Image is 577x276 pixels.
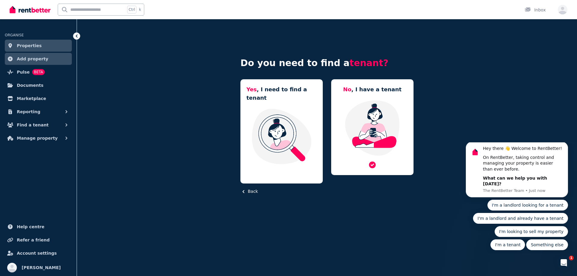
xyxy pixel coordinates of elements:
[17,68,30,76] span: Pulse
[17,55,48,62] span: Add property
[26,46,107,51] p: Message from The RentBetter Team, sent Just now
[240,188,258,195] button: Back
[34,97,68,108] button: Quick reply: I'm a tenant
[557,256,571,270] iframe: Intercom live chat
[16,71,111,81] button: Quick reply: I'm a landlord and already have a tenant
[14,5,23,14] img: Profile image for The RentBetter Team
[139,7,141,12] span: k
[240,58,414,68] h4: Do you need to find a
[17,135,58,142] span: Manage property
[5,221,72,233] a: Help centre
[337,100,408,156] img: Manage my property
[246,86,257,93] span: Yes
[5,66,72,78] a: PulseBETA
[17,236,50,244] span: Refer a friend
[31,57,111,68] button: Quick reply: I'm a landlord looking for a tenant
[17,223,44,230] span: Help centre
[17,95,46,102] span: Marketplace
[26,3,107,45] div: Message content
[569,256,574,260] span: 1
[5,234,72,246] a: Refer a friend
[26,12,107,30] div: On RentBetter, taking control and managing your property is easier than ever before.
[5,79,72,91] a: Documents
[10,5,50,14] img: RentBetter
[127,6,136,14] span: Ctrl
[5,119,72,131] button: Find a tenant
[457,142,577,254] iframe: Intercom notifications message
[17,250,57,257] span: Account settings
[5,93,72,105] a: Marketplace
[69,97,111,108] button: Quick reply: Something else
[26,33,90,44] b: What can we help you with [DATE]?
[17,108,40,115] span: Reporting
[26,3,107,9] div: Hey there 👋 Welcome to RentBetter!
[22,264,61,271] span: [PERSON_NAME]
[17,42,42,49] span: Properties
[17,82,44,89] span: Documents
[246,108,317,165] img: I need a tenant
[343,86,351,93] span: No
[350,58,388,68] span: tenant?
[5,53,72,65] a: Add property
[525,7,546,13] div: Inbox
[343,85,401,94] h5: , I have a tenant
[5,132,72,144] button: Manage property
[5,33,24,37] span: ORGANISE
[5,247,72,259] a: Account settings
[9,57,111,108] div: Quick reply options
[32,69,45,75] span: BETA
[5,106,72,118] button: Reporting
[38,84,111,95] button: Quick reply: I'm looking to sell my property
[17,121,49,129] span: Find a tenant
[246,85,317,102] h5: , I need to find a tenant
[5,40,72,52] a: Properties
